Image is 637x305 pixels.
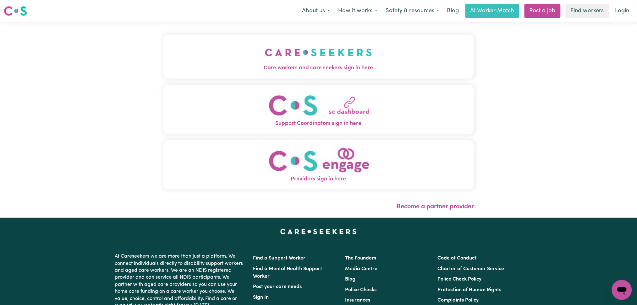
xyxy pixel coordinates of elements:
a: The Founders [345,256,376,261]
a: Media Centre [345,266,378,271]
a: Post a job [524,4,561,18]
a: Careseekers logo [4,4,27,18]
button: Providers sign in here [163,140,474,190]
a: Find a Mental Health Support Worker [253,266,322,279]
button: Safety & resources [382,4,443,18]
a: Find workers [566,4,609,18]
a: Become a partner provider [397,204,474,210]
a: Careseekers home page [280,229,357,234]
iframe: Button to launch messaging window [612,280,632,300]
img: Careseekers logo [4,5,27,17]
button: How it works [334,4,382,18]
a: Sign In [253,295,269,300]
span: Care workers and care seekers sign in here [163,64,474,72]
button: Care workers and care seekers sign in here [163,35,474,78]
a: Police Check Policy [437,277,481,282]
a: Complaints Policy [437,298,479,303]
a: Protection of Human Rights [437,287,501,292]
a: AI Worker Match [465,4,519,18]
button: Support Coordinators sign in here [163,85,474,134]
a: Charter of Customer Service [437,266,504,271]
a: Code of Conduct [437,256,476,261]
button: About us [298,4,334,18]
a: Police Checks [345,287,377,292]
a: Blog [443,4,463,18]
span: Providers sign in here [163,175,474,183]
a: Find a Support Worker [253,256,306,261]
span: Support Coordinators sign in here [163,120,474,128]
a: Insurances [345,298,371,303]
a: Blog [345,277,356,282]
a: Post your care needs [253,284,302,289]
a: Login [612,4,633,18]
